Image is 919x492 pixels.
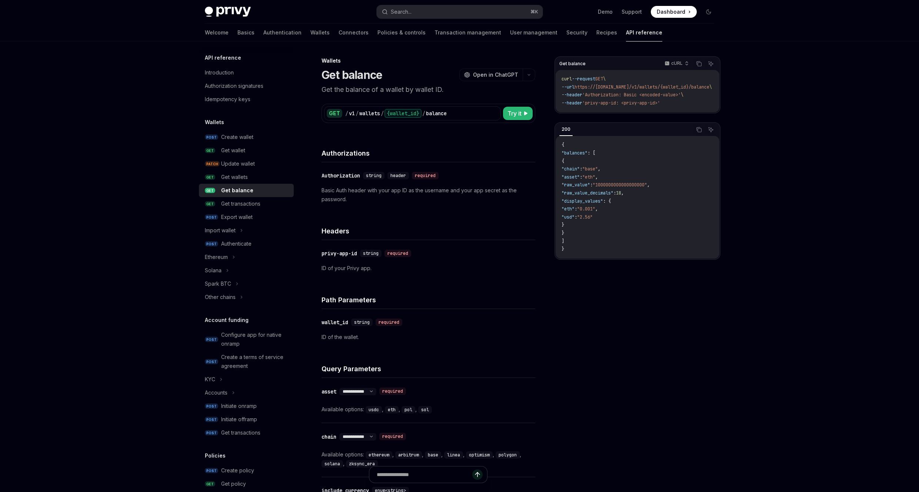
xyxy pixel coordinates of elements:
[322,148,535,158] h4: Authorizations
[263,24,302,41] a: Authentication
[322,84,535,95] p: Get the balance of a wallet by wallet ID.
[510,24,557,41] a: User management
[402,405,418,414] div: ,
[199,93,294,106] a: Idempotency keys
[199,237,294,250] a: POSTAuthenticate
[562,246,564,252] span: }
[595,174,598,180] span: ,
[466,451,493,459] code: optimism
[425,450,444,459] div: ,
[322,388,336,395] div: asset
[562,214,575,220] span: "usd"
[377,5,543,19] button: Search...⌘K
[496,450,523,459] div: ,
[366,173,382,179] span: string
[562,100,582,106] span: --header
[366,450,395,459] div: ,
[577,214,593,220] span: "2.56"
[205,188,215,193] span: GET
[205,451,226,460] h5: Policies
[221,479,246,488] div: Get policy
[603,76,606,82] span: \
[345,110,348,117] div: /
[221,173,248,182] div: Get wallets
[376,319,402,326] div: required
[530,9,538,15] span: ⌘ K
[562,150,587,156] span: "balances"
[587,150,595,156] span: : [
[598,8,613,16] a: Demo
[694,125,704,134] button: Copy the contents from the code block
[199,197,294,210] a: GETGet transactions
[205,337,218,342] span: POST
[322,433,336,441] div: chain
[205,201,215,207] span: GET
[562,166,580,172] span: "chain"
[322,319,348,326] div: wallet_id
[199,157,294,170] a: PATCHUpdate wallet
[422,110,425,117] div: /
[205,293,236,302] div: Other chains
[434,24,501,41] a: Transaction management
[580,166,582,172] span: :
[359,110,380,117] div: wallets
[444,450,466,459] div: ,
[590,182,593,188] span: :
[322,405,535,414] div: Available options:
[595,76,603,82] span: GET
[205,134,218,140] span: POST
[199,66,294,79] a: Introduction
[613,190,616,196] span: :
[199,399,294,413] a: POSTInitiate onramp
[385,406,399,413] code: eth
[384,250,411,257] div: required
[205,174,215,180] span: GET
[205,95,250,104] div: Idempotency keys
[205,161,220,167] span: PATCH
[346,460,378,468] code: zksync_era
[322,250,357,257] div: privy-app-id
[402,406,415,413] code: pol
[593,182,647,188] span: "1000000000000000000"
[322,459,346,468] div: ,
[562,222,564,228] span: }
[622,8,642,16] a: Support
[221,330,289,348] div: Configure app for native onramp
[310,24,330,41] a: Wallets
[507,109,522,118] span: Try it
[582,92,681,98] span: 'Authorization: Basic <encoded-value>'
[221,466,254,475] div: Create policy
[562,190,613,196] span: "raw_value_decimals"
[681,92,683,98] span: \
[322,172,360,179] div: Authorization
[205,68,234,77] div: Introduction
[647,182,650,188] span: ,
[322,450,535,468] div: Available options:
[322,186,535,204] p: Basic Auth header with your app ID as the username and your app secret as the password.
[412,172,439,179] div: required
[379,388,406,395] div: required
[426,110,447,117] div: balance
[395,451,422,459] code: arbitrum
[221,415,257,424] div: Initiate offramp
[199,130,294,144] a: POSTCreate wallet
[221,199,260,208] div: Get transactions
[559,125,573,134] div: 200
[205,253,228,262] div: Ethereum
[322,68,383,82] h1: Get balance
[390,173,406,179] span: header
[651,6,697,18] a: Dashboard
[425,451,441,459] code: base
[603,198,611,204] span: : {
[562,174,580,180] span: "asset"
[572,76,595,82] span: --request
[466,450,496,459] div: ,
[660,57,692,70] button: cURL
[221,402,257,410] div: Initiate onramp
[384,109,422,118] div: {wallet_id}
[473,71,518,79] span: Open in ChatGPT
[395,450,425,459] div: ,
[694,59,704,69] button: Copy the contents from the code block
[205,215,218,220] span: POST
[580,174,582,180] span: :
